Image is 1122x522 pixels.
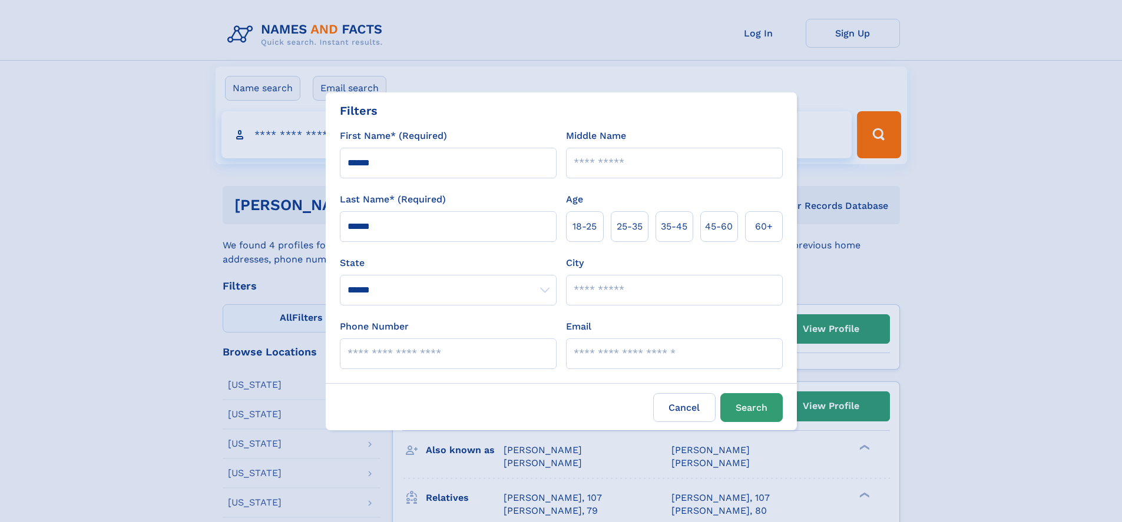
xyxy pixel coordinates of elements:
label: City [566,256,584,270]
label: Last Name* (Required) [340,192,446,207]
label: Middle Name [566,129,626,143]
label: Email [566,320,591,334]
span: 60+ [755,220,773,234]
label: First Name* (Required) [340,129,447,143]
span: 18‑25 [572,220,597,234]
label: Cancel [653,393,716,422]
div: Filters [340,102,378,119]
label: State [340,256,557,270]
button: Search [720,393,783,422]
span: 45‑60 [705,220,733,234]
label: Age [566,192,583,207]
label: Phone Number [340,320,409,334]
span: 35‑45 [661,220,687,234]
span: 25‑35 [617,220,643,234]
